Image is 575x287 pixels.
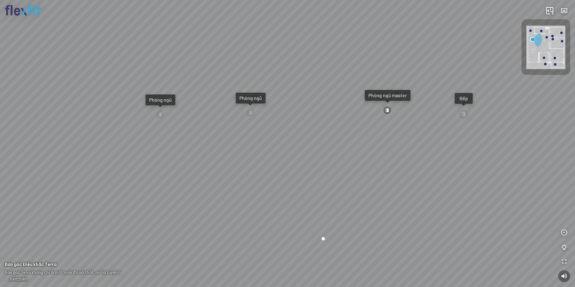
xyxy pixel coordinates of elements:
[368,92,407,98] div: Phòng ngủ master
[10,277,28,281] span: Xem thêm
[239,95,262,101] div: Phòng ngủ
[149,97,172,103] div: Phòng ngủ
[5,276,28,281] span: ...
[5,5,41,16] img: logo
[458,95,469,101] div: Bếp
[526,26,565,69] img: Flexfit_Apt1_M__JKL4XAWR2ATG.png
